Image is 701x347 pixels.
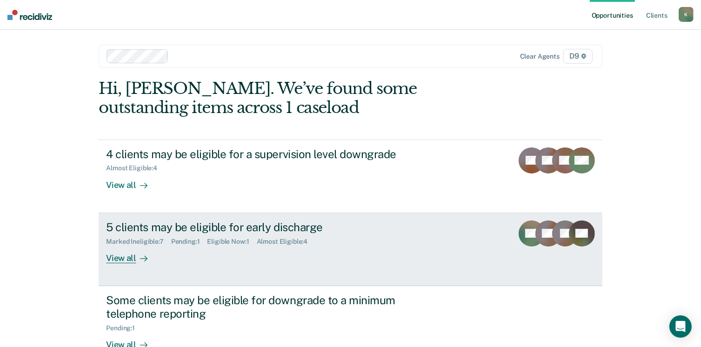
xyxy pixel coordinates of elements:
[106,220,433,234] div: 5 clients may be eligible for early discharge
[106,324,142,332] div: Pending : 1
[106,164,165,172] div: Almost Eligible : 4
[106,294,433,320] div: Some clients may be eligible for downgrade to a minimum telephone reporting
[7,10,52,20] img: Recidiviz
[99,213,602,286] a: 5 clients may be eligible for early dischargeMarked Ineligible:7Pending:1Eligible Now:1Almost Eli...
[669,315,692,338] div: Open Intercom Messenger
[563,49,593,64] span: D9
[106,147,433,161] div: 4 clients may be eligible for a supervision level downgrade
[106,245,158,263] div: View all
[679,7,694,22] button: K
[106,172,158,190] div: View all
[99,140,602,213] a: 4 clients may be eligible for a supervision level downgradeAlmost Eligible:4View all
[171,238,207,246] div: Pending : 1
[99,79,501,117] div: Hi, [PERSON_NAME]. We’ve found some outstanding items across 1 caseload
[520,53,560,60] div: Clear agents
[106,238,171,246] div: Marked Ineligible : 7
[257,238,315,246] div: Almost Eligible : 4
[207,238,257,246] div: Eligible Now : 1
